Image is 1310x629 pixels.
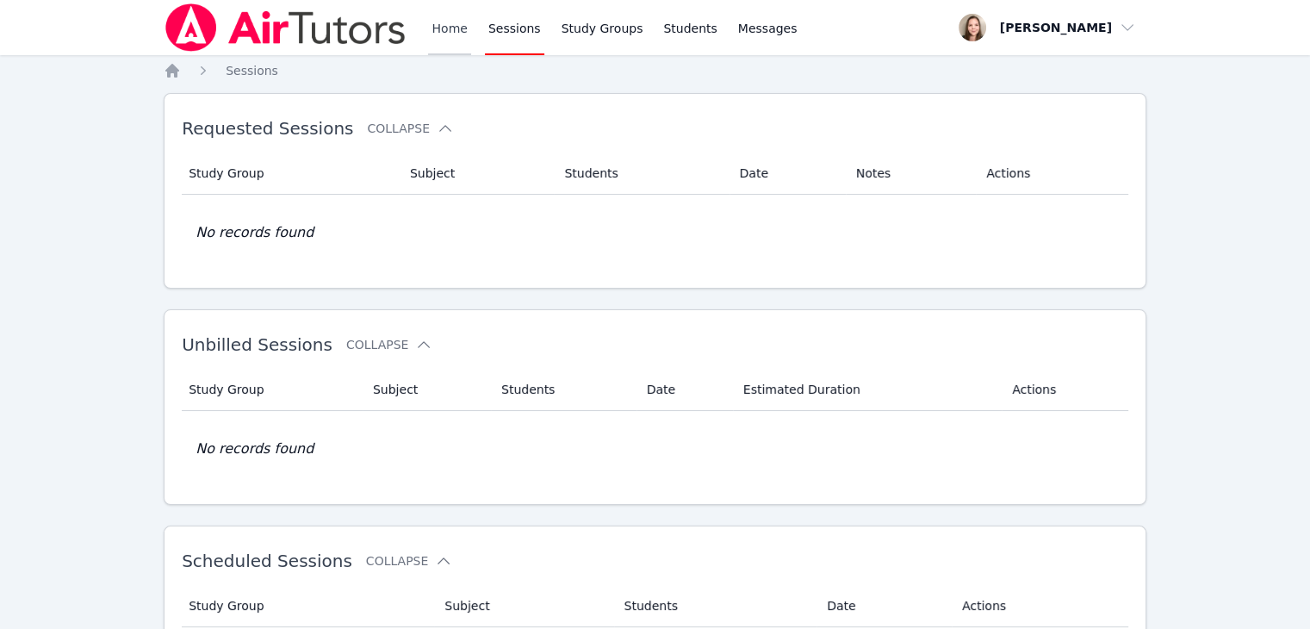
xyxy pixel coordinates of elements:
th: Date [816,585,952,627]
span: Scheduled Sessions [182,551,352,571]
th: Notes [846,153,977,195]
th: Subject [400,153,555,195]
th: Date [636,369,733,411]
th: Study Group [182,369,363,411]
td: No records found [182,195,1128,271]
th: Actions [976,153,1128,195]
button: Collapse [346,336,432,353]
th: Students [554,153,729,195]
th: Students [491,369,636,411]
th: Study Group [182,585,434,627]
th: Study Group [182,153,400,195]
th: Subject [363,369,491,411]
span: Unbilled Sessions [182,334,332,355]
span: Messages [738,20,798,37]
a: Sessions [226,62,278,79]
span: Requested Sessions [182,118,353,139]
th: Actions [952,585,1128,627]
button: Collapse [367,120,453,137]
th: Actions [1002,369,1128,411]
button: Collapse [366,552,452,570]
nav: Breadcrumb [164,62,1146,79]
th: Estimated Duration [733,369,1002,411]
img: Air Tutors [164,3,407,52]
span: Sessions [226,64,278,78]
th: Date [730,153,846,195]
td: No records found [182,411,1128,487]
th: Subject [434,585,613,627]
th: Students [614,585,817,627]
